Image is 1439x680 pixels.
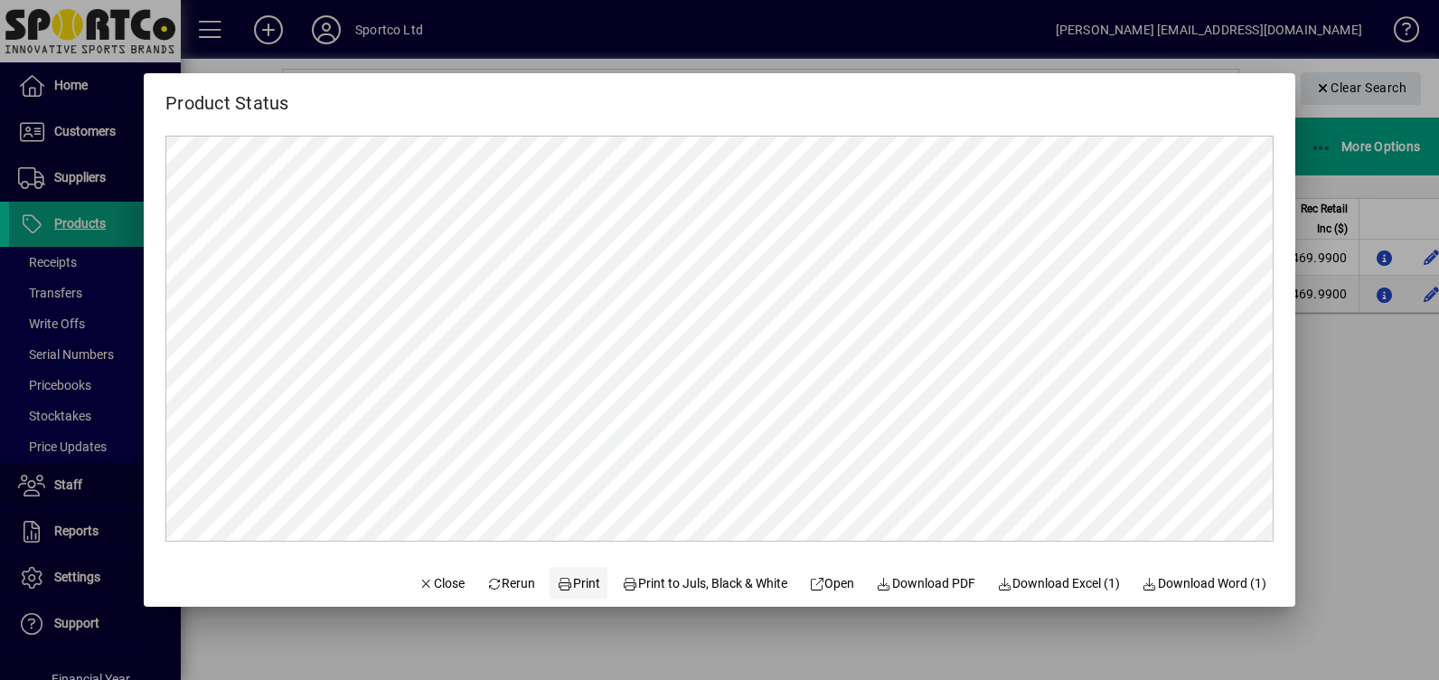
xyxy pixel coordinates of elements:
[144,73,311,118] h2: Product Status
[809,574,855,593] span: Open
[997,574,1121,593] span: Download Excel (1)
[418,574,465,593] span: Close
[622,574,787,593] span: Print to Juls, Black & White
[558,574,601,593] span: Print
[802,567,862,600] a: Open
[550,567,607,600] button: Print
[990,567,1128,600] button: Download Excel (1)
[876,574,975,593] span: Download PDF
[1142,574,1266,593] span: Download Word (1)
[869,567,983,600] a: Download PDF
[1134,567,1274,600] button: Download Word (1)
[410,567,472,600] button: Close
[615,567,795,600] button: Print to Juls, Black & White
[486,574,536,593] span: Rerun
